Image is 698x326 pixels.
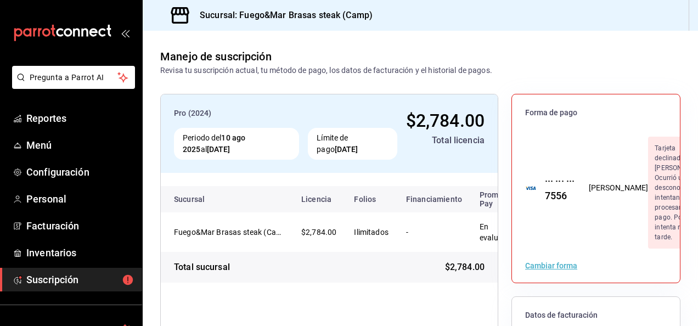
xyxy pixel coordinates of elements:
span: $2,784.00 [301,228,336,237]
div: Pro (2024) [174,108,397,119]
div: Sucursal [174,195,234,204]
span: Datos de facturación [525,310,667,321]
div: Periodo del al [174,128,299,160]
th: Folios [345,186,397,212]
span: Suscripción [26,272,133,287]
span: $2,784.00 [406,110,485,131]
span: Personal [26,192,133,206]
button: Pregunta a Parrot AI [12,66,135,89]
td: En evaluación [471,212,526,252]
button: open_drawer_menu [121,29,130,37]
div: Promo Pay [480,190,517,208]
a: Pregunta a Parrot AI [8,80,135,91]
div: Fuego&Mar Brasas steak (Camp) [174,227,284,238]
span: $2,784.00 [445,261,485,274]
td: Ilimitados [345,212,397,252]
div: Total licencia [406,134,485,147]
strong: [DATE] [207,145,230,154]
span: Configuración [26,165,133,179]
strong: [DATE] [335,145,358,154]
th: Financiamiento [397,186,471,212]
div: Manejo de suscripción [160,48,272,65]
span: Menú [26,138,133,153]
div: [PERSON_NAME] [589,182,649,194]
td: - [397,212,471,252]
div: ··· ··· ··· 7556 [536,173,576,203]
th: Licencia [292,186,345,212]
span: Forma de pago [525,108,667,118]
span: Reportes [26,111,133,126]
span: Inventarios [26,245,133,260]
span: Pregunta a Parrot AI [30,72,118,83]
div: Revisa tu suscripción actual, tu método de pago, los datos de facturación y el historial de pagos. [160,65,492,76]
h3: Sucursal: Fuego&Mar Brasas steak (Camp) [191,9,373,22]
div: Total sucursal [174,261,230,274]
button: Cambiar forma [525,262,577,269]
span: Facturación [26,218,133,233]
div: Límite de pago [308,128,397,160]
